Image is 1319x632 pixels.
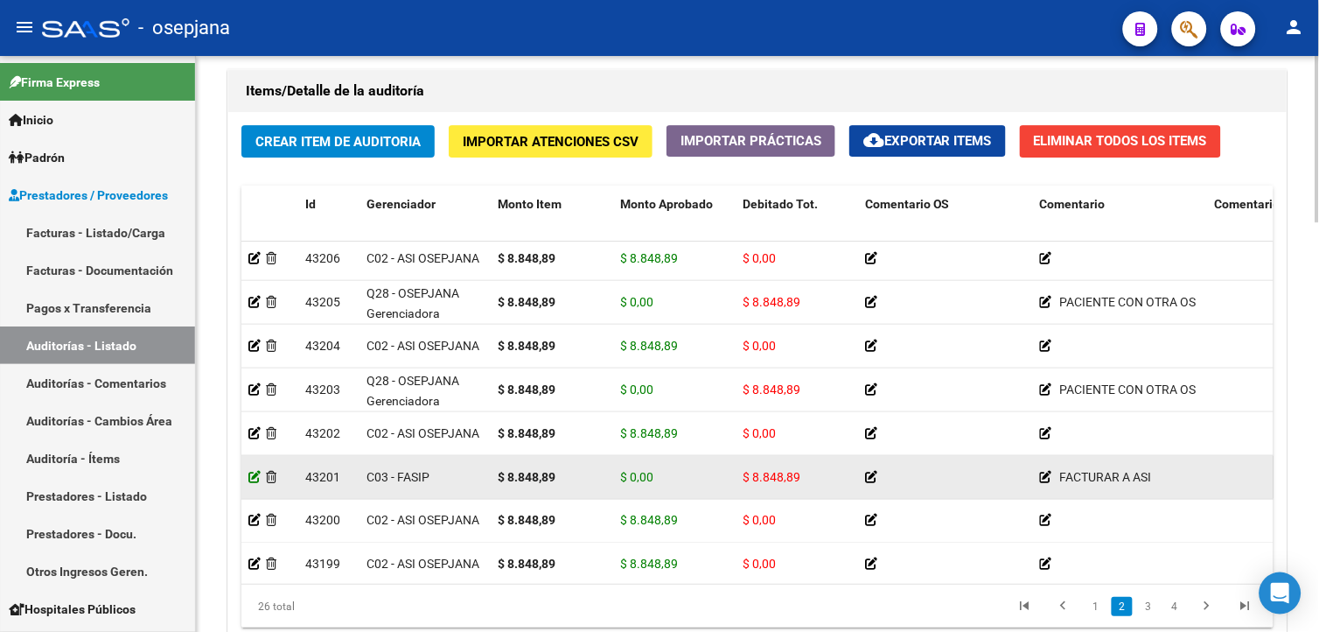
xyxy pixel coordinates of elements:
[743,251,776,265] span: $ 0,00
[498,251,555,265] strong: $ 8.848,89
[366,251,479,265] span: C02 - ASI OSEPJANA
[1083,592,1109,621] li: page 1
[498,383,555,397] strong: $ 8.848,89
[305,514,340,528] span: 43200
[1135,592,1162,621] li: page 3
[246,77,1269,105] h1: Items/Detalle de la auditoría
[9,110,53,130] span: Inicio
[498,197,562,211] span: Monto Item
[736,186,858,263] datatable-header-cell: Debitado Tot.
[305,251,340,265] span: 43206
[498,426,555,440] strong: $ 8.848,89
[241,585,445,628] div: 26 total
[620,339,678,353] span: $ 8.848,89
[366,197,436,211] span: Gerenciador
[680,133,821,149] span: Importar Prácticas
[1008,597,1042,616] a: go to first page
[863,133,992,149] span: Exportar Items
[849,125,1006,157] button: Exportar Items
[498,558,555,572] strong: $ 8.848,89
[305,339,340,353] span: 43204
[366,470,429,484] span: C03 - FASIP
[743,295,800,309] span: $ 8.848,89
[366,374,459,408] span: Q28 - OSEPJANA Gerenciadora
[620,558,678,572] span: $ 8.848,89
[1164,597,1185,616] a: 4
[1284,17,1305,38] mat-icon: person
[359,186,491,263] datatable-header-cell: Gerenciador
[9,186,168,205] span: Prestadores / Proveedores
[743,426,776,440] span: $ 0,00
[1047,597,1080,616] a: go to previous page
[9,73,100,92] span: Firma Express
[620,426,678,440] span: $ 8.848,89
[14,17,35,38] mat-icon: menu
[305,426,340,440] span: 43202
[498,514,555,528] strong: $ 8.848,89
[138,9,230,47] span: - osepjana
[613,186,736,263] datatable-header-cell: Monto Aprobado
[298,186,359,263] datatable-header-cell: Id
[1060,383,1197,397] span: PACIENTE CON OTRA OS
[9,600,136,619] span: Hospitales Públicos
[366,426,479,440] span: C02 - ASI OSEPJANA
[1040,197,1106,211] span: Comentario
[1020,125,1221,158] button: Eliminar Todos los Items
[1109,592,1135,621] li: page 2
[743,514,776,528] span: $ 0,00
[366,339,479,353] span: C02 - ASI OSEPJANA
[305,197,316,211] span: Id
[620,295,653,309] span: $ 0,00
[1060,295,1197,309] span: PACIENTE CON OTRA OS
[620,383,653,397] span: $ 0,00
[9,148,65,167] span: Padrón
[743,558,776,572] span: $ 0,00
[863,130,884,151] mat-icon: cloud_download
[366,558,479,572] span: C02 - ASI OSEPJANA
[1112,597,1133,616] a: 2
[1190,597,1224,616] a: go to next page
[1085,597,1106,616] a: 1
[305,383,340,397] span: 43203
[255,134,421,150] span: Crear Item de Auditoria
[241,125,435,158] button: Crear Item de Auditoria
[491,186,613,263] datatable-header-cell: Monto Item
[743,339,776,353] span: $ 0,00
[498,470,555,484] strong: $ 8.848,89
[865,197,950,211] span: Comentario OS
[449,125,653,158] button: Importar Atenciones CSV
[305,470,340,484] span: 43201
[1060,470,1152,484] span: FACTURAR A ASI
[1162,592,1188,621] li: page 4
[366,514,479,528] span: C02 - ASI OSEPJANA
[743,197,818,211] span: Debitado Tot.
[463,134,639,150] span: Importar Atenciones CSV
[1229,597,1262,616] a: go to last page
[666,125,835,157] button: Importar Prácticas
[498,295,555,309] strong: $ 8.848,89
[620,470,653,484] span: $ 0,00
[305,558,340,572] span: 43199
[305,295,340,309] span: 43205
[743,470,800,484] span: $ 8.848,89
[620,514,678,528] span: $ 8.848,89
[620,251,678,265] span: $ 8.848,89
[620,197,713,211] span: Monto Aprobado
[1033,186,1208,263] datatable-header-cell: Comentario
[366,286,459,320] span: Q28 - OSEPJANA Gerenciadora
[1034,133,1207,149] span: Eliminar Todos los Items
[1138,597,1159,616] a: 3
[858,186,1033,263] datatable-header-cell: Comentario OS
[1260,572,1302,614] div: Open Intercom Messenger
[743,383,800,397] span: $ 8.848,89
[498,339,555,353] strong: $ 8.848,89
